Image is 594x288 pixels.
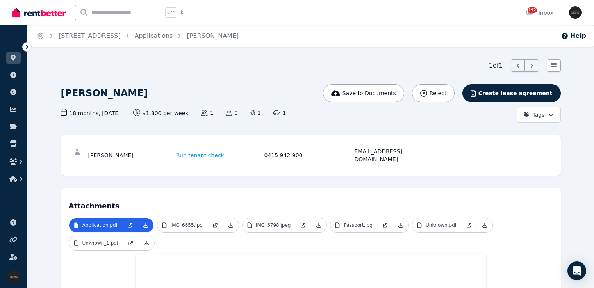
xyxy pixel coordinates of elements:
p: IMG_6655.jpg [171,222,203,228]
span: 1 [250,109,261,117]
img: RentBetter [12,7,66,18]
p: Application.pdf [82,222,118,228]
nav: Breadcrumb [27,25,248,47]
div: Inbox [526,9,553,17]
span: $1,800 per week [133,109,189,117]
span: 1 of 1 [489,61,503,70]
span: 1 [201,109,213,117]
div: Open Intercom Messenger [567,261,586,280]
p: Passport.jpg [344,222,373,228]
div: 0415 942 900 [264,148,350,163]
a: Download Attachment [311,218,326,232]
img: Tim Troy [7,271,20,283]
div: [EMAIL_ADDRESS][DOMAIN_NAME] [352,148,438,163]
p: Unknown.pdf [426,222,457,228]
a: [PERSON_NAME] [187,32,239,39]
button: Save to Documents [323,84,404,102]
a: Open in new Tab [461,218,477,232]
span: Tags [523,111,545,119]
a: Open in new Tab [295,218,311,232]
span: Reject [430,89,446,97]
img: Tim Troy [569,6,582,19]
p: IMG_6798.jpeg [256,222,291,228]
p: Unknown_1.pdf [82,240,119,246]
h1: [PERSON_NAME] [61,87,148,100]
a: Unknown_1.pdf [69,236,123,250]
button: Help [561,31,586,41]
span: Run tenant check [176,151,224,159]
a: Open in new Tab [207,218,223,232]
a: Download Attachment [139,236,154,250]
span: Save to Documents [342,89,396,97]
span: Ctrl [165,7,177,18]
div: [PERSON_NAME] [88,148,174,163]
span: k [180,9,183,16]
a: Download Attachment [138,218,153,232]
a: Applications [135,32,173,39]
a: IMG_6655.jpg [157,218,207,232]
button: Create lease agreement [462,84,560,102]
a: Passport.jpg [330,218,377,232]
a: Download Attachment [393,218,408,232]
a: Open in new Tab [122,218,138,232]
a: Open in new Tab [123,236,139,250]
span: 0 [226,109,238,117]
a: Download Attachment [223,218,239,232]
a: Download Attachment [477,218,492,232]
a: Unknown.pdf [412,218,461,232]
button: Tags [517,107,561,123]
span: 18 months , [DATE] [61,109,121,117]
span: 192 [528,7,537,13]
span: Create lease agreement [478,89,553,97]
span: 1 [273,109,286,117]
h4: Attachments [69,196,553,212]
a: [STREET_ADDRESS] [59,32,121,39]
button: Reject [412,84,455,102]
a: Application.pdf [69,218,122,232]
a: IMG_6798.jpeg [243,218,296,232]
a: Open in new Tab [377,218,393,232]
